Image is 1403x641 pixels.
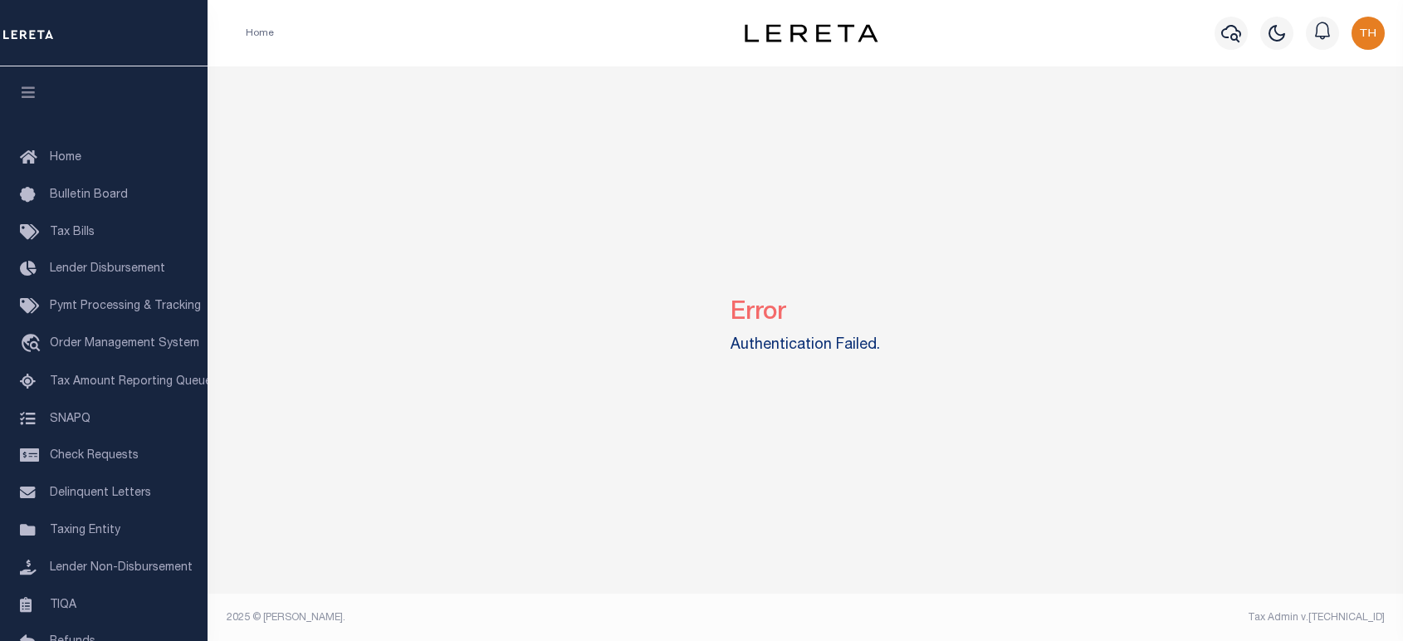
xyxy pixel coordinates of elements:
span: Home [50,152,81,164]
span: Order Management System [50,338,199,350]
li: Home [246,26,274,41]
div: 2025 © [PERSON_NAME]. [214,610,806,625]
span: Lender Non-Disbursement [50,562,193,574]
span: Taxing Entity [50,525,120,536]
img: svg+xml;base64,PHN2ZyB4bWxucz0iaHR0cDovL3d3dy53My5vcmcvMjAwMC9zdmciIHBvaW50ZXItZXZlbnRzPSJub25lIi... [1352,17,1385,50]
i: travel_explore [20,334,46,355]
span: TIQA [50,599,76,610]
span: SNAPQ [50,413,90,424]
span: Bulletin Board [50,189,128,201]
span: Tax Bills [50,227,95,238]
label: Authentication Failed. [731,335,880,357]
span: Pymt Processing & Tracking [50,301,201,312]
span: Check Requests [50,450,139,462]
span: Tax Amount Reporting Queue [50,376,212,388]
div: Tax Admin v.[TECHNICAL_ID] [818,610,1385,625]
span: Lender Disbursement [50,263,165,275]
h2: Error [731,286,880,328]
span: Delinquent Letters [50,487,151,499]
img: logo-dark.svg [745,24,877,42]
